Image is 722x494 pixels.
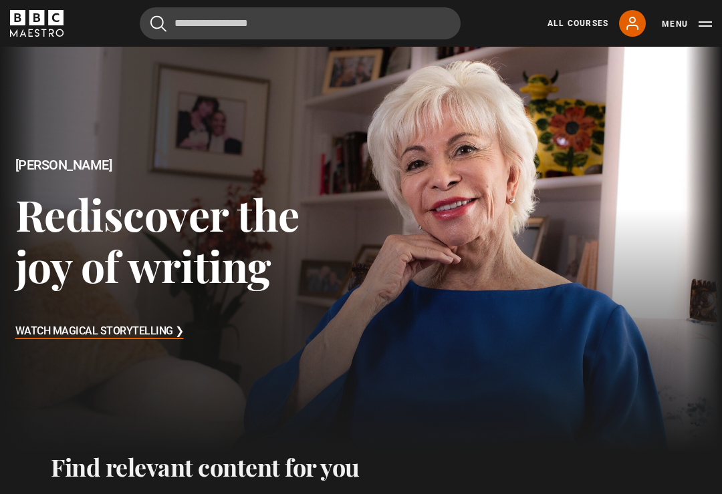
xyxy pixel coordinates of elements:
a: All Courses [548,17,608,29]
button: Submit the search query [150,15,166,32]
h2: [PERSON_NAME] [15,158,362,173]
h3: Watch Magical Storytelling ❯ [15,322,184,342]
button: Toggle navigation [662,17,712,31]
h3: Rediscover the joy of writing [15,188,362,292]
input: Search [140,7,461,39]
h2: Find relevant content for you [51,453,671,481]
svg: BBC Maestro [10,10,64,37]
